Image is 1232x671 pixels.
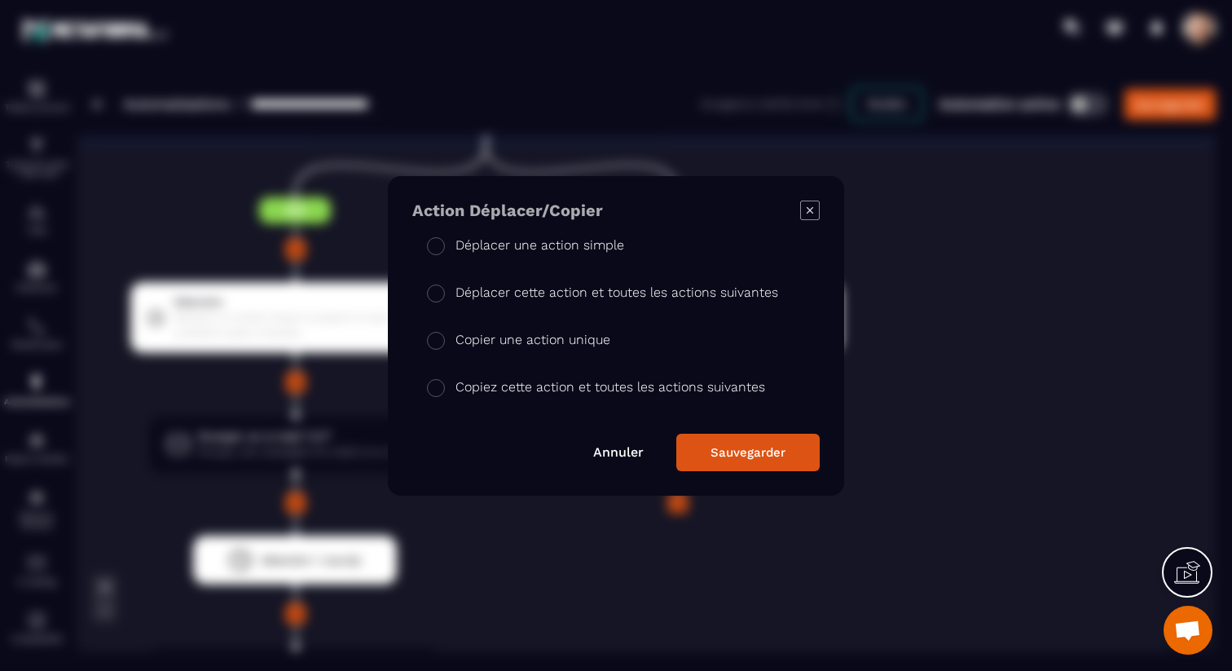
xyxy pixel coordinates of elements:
[455,377,765,397] p: Copiez cette action et toutes les actions suivantes
[455,236,624,255] p: Déplacer une action simple
[593,444,644,460] a: Annuler
[412,201,603,220] p: Action Déplacer/Copier
[1164,606,1212,655] a: Ouvrir le chat
[455,330,610,350] p: Copier une action unique
[676,434,820,471] button: Sauvegarder
[455,283,778,302] p: Déplacer cette action et toutes les actions suivantes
